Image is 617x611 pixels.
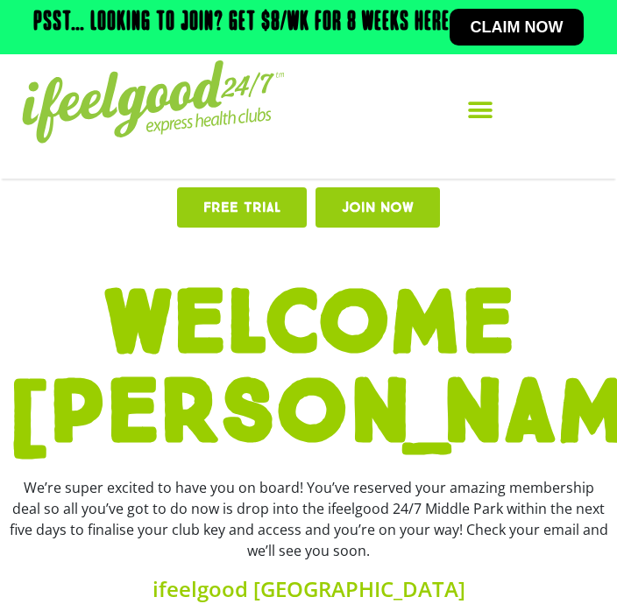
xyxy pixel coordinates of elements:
[9,280,608,459] h1: WELCOME [PERSON_NAME]!
[450,9,585,46] a: Claim now
[9,579,608,600] h4: ifeelgood [GEOGRAPHIC_DATA]
[9,477,608,561] div: We’re super excited to have you on board! You’ve reserved your amazing membership deal so all you...
[33,9,450,37] h2: Psst… Looking to join? Get $8/wk for 8 weeks here
[177,187,307,228] a: Free TRIAL
[203,200,280,214] span: Free TRIAL
[365,91,595,130] div: Menu Toggle
[342,200,414,214] span: Join Now
[471,19,564,35] span: Claim now
[316,187,440,228] a: Join Now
